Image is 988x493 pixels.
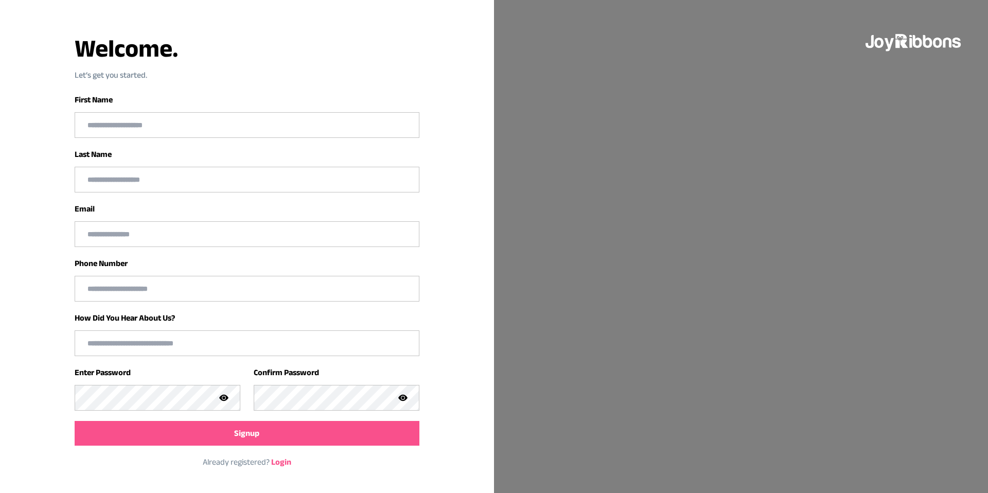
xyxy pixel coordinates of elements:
label: Enter Password [75,368,131,377]
label: Confirm Password [254,368,319,377]
h3: Welcome. [75,36,419,61]
span: Signup [234,427,259,439]
p: Let‘s get you started. [75,69,419,81]
label: Email [75,204,95,213]
label: How Did You Hear About Us? [75,313,175,322]
label: Phone Number [75,259,128,268]
label: First Name [75,95,113,104]
img: joyribbons [864,25,963,58]
a: Login [271,457,291,466]
p: Already registered? [75,456,419,468]
label: Last Name [75,150,112,159]
button: Signup [75,421,419,446]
